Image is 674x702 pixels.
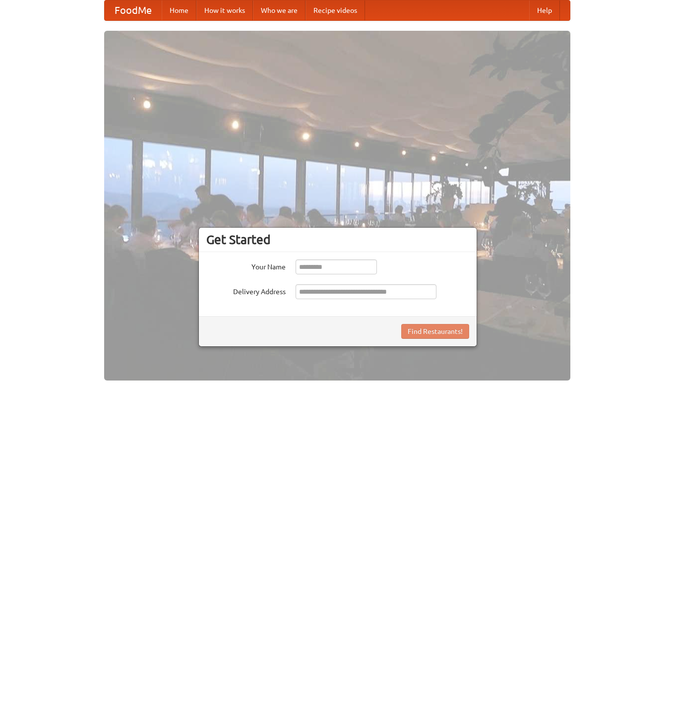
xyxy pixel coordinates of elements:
[105,0,162,20] a: FoodMe
[401,324,469,339] button: Find Restaurants!
[529,0,560,20] a: Help
[206,284,286,297] label: Delivery Address
[162,0,196,20] a: Home
[253,0,306,20] a: Who we are
[206,232,469,247] h3: Get Started
[206,259,286,272] label: Your Name
[196,0,253,20] a: How it works
[306,0,365,20] a: Recipe videos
